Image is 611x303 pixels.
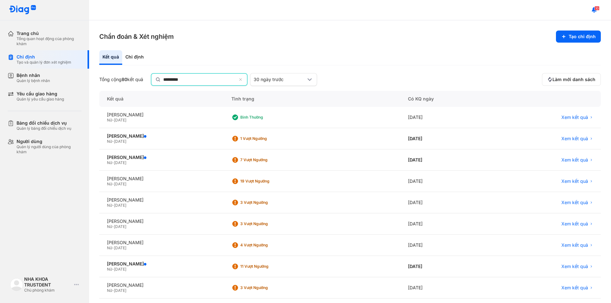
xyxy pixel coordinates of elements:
[400,235,494,256] div: [DATE]
[240,200,291,205] div: 3 Vượt ngưỡng
[17,120,71,126] div: Bảng đối chiếu dịch vụ
[240,221,291,226] div: 3 Vượt ngưỡng
[561,285,588,291] span: Xem kết quả
[17,72,50,78] div: Bệnh nhân
[400,149,494,171] div: [DATE]
[240,115,291,120] div: Bình thường
[561,114,588,120] span: Xem kết quả
[112,139,114,144] span: -
[114,288,126,293] span: [DATE]
[224,91,400,107] div: Tình trạng
[400,213,494,235] div: [DATE]
[240,179,291,184] div: 19 Vượt ngưỡng
[17,91,64,97] div: Yêu cầu giao hàng
[112,267,114,272] span: -
[107,155,216,160] div: [PERSON_NAME]
[561,242,588,248] span: Xem kết quả
[561,136,588,141] span: Xem kết quả
[552,77,595,82] span: Làm mới danh sách
[240,136,291,141] div: 1 Vượt ngưỡng
[24,288,72,293] div: Chủ phòng khám
[107,240,216,245] div: [PERSON_NAME]
[114,224,126,229] span: [DATE]
[99,32,174,41] h3: Chẩn đoán & Xét nghiệm
[112,203,114,208] span: -
[254,77,306,82] div: 30 ngày trước
[400,192,494,213] div: [DATE]
[561,157,588,163] span: Xem kết quả
[112,245,114,250] span: -
[107,112,216,118] div: [PERSON_NAME]
[114,118,126,122] span: [DATE]
[112,160,114,165] span: -
[400,256,494,277] div: [DATE]
[240,285,291,290] div: 3 Vượt ngưỡng
[107,224,112,229] span: Nữ
[114,245,126,250] span: [DATE]
[99,50,122,65] div: Kết quả
[112,118,114,122] span: -
[107,118,112,122] span: Nữ
[240,264,291,269] div: 11 Vượt ngưỡng
[10,278,23,291] img: logo
[17,144,81,155] div: Quản lý người dùng của phòng khám
[107,182,112,186] span: Nữ
[107,282,216,288] div: [PERSON_NAME]
[561,221,588,227] span: Xem kết quả
[24,276,72,288] div: NHA KHOA TRUSTDENT
[114,139,126,144] span: [DATE]
[556,31,601,43] button: Tạo chỉ định
[107,133,216,139] div: [PERSON_NAME]
[114,203,126,208] span: [DATE]
[240,243,291,248] div: 4 Vượt ngưỡng
[122,77,127,82] span: 80
[107,218,216,224] div: [PERSON_NAME]
[112,182,114,186] span: -
[561,200,588,205] span: Xem kết quả
[17,139,81,144] div: Người dùng
[99,91,224,107] div: Kết quả
[107,261,216,267] div: [PERSON_NAME]
[114,267,126,272] span: [DATE]
[17,97,64,102] div: Quản lý yêu cầu giao hàng
[561,178,588,184] span: Xem kết quả
[17,31,81,36] div: Trang chủ
[400,171,494,192] div: [DATE]
[107,139,112,144] span: Nữ
[114,182,126,186] span: [DATE]
[112,224,114,229] span: -
[9,5,36,15] img: logo
[107,160,112,165] span: Nữ
[400,91,494,107] div: Có KQ ngày
[542,73,601,86] button: Làm mới danh sách
[99,77,143,82] div: Tổng cộng kết quả
[400,277,494,299] div: [DATE]
[112,288,114,293] span: -
[240,157,291,162] div: 7 Vượt ngưỡng
[107,197,216,203] div: [PERSON_NAME]
[107,203,112,208] span: Nữ
[107,288,112,293] span: Nữ
[107,176,216,182] div: [PERSON_NAME]
[17,36,81,46] div: Tổng quan hoạt động của phòng khám
[594,6,600,10] span: 10
[17,54,71,60] div: Chỉ định
[114,160,126,165] span: [DATE]
[17,126,71,131] div: Quản lý bảng đối chiếu dịch vụ
[400,128,494,149] div: [DATE]
[17,78,50,83] div: Quản lý bệnh nhân
[122,50,147,65] div: Chỉ định
[561,264,588,269] span: Xem kết quả
[400,107,494,128] div: [DATE]
[107,267,112,272] span: Nữ
[107,245,112,250] span: Nữ
[17,60,71,65] div: Tạo và quản lý đơn xét nghiệm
